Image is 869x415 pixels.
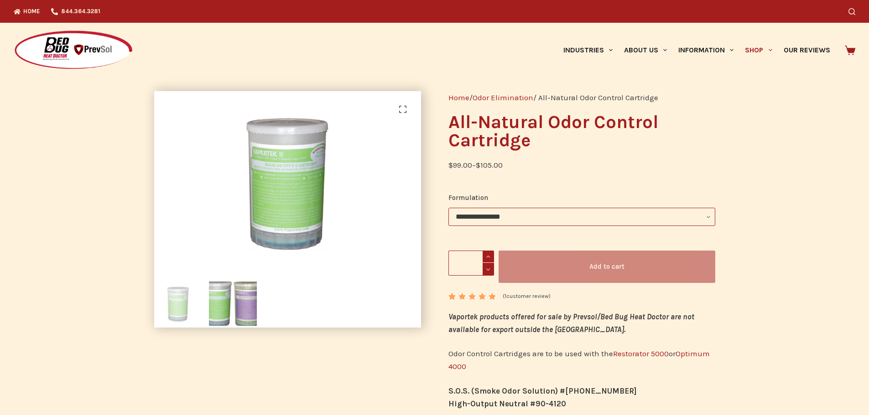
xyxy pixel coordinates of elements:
[476,160,503,169] bdi: 105.00
[448,160,472,169] bdi: 99.00
[505,293,506,299] span: 1
[448,312,694,334] strong: Vaportek products offered for sale by Prevsol/Bed Bug Heat Doctor are not available for export ou...
[557,23,618,77] a: Industries
[739,23,778,77] a: Shop
[448,293,497,300] div: Rated 5.00 out of 5
[448,91,715,104] nav: Breadcrumb
[618,23,672,77] a: About Us
[154,280,202,328] img: All-Natural Odor Control Cartridge
[448,293,497,342] span: Rated out of 5 based on customer rating
[209,280,257,328] img: Odor Elimination Cartridges in Neutral and Smoke Odor Solution Scents
[476,160,480,169] span: $
[448,192,715,204] label: Formulation
[473,93,533,102] a: Odor Elimination
[613,349,669,358] a: Restorator 5000
[154,91,421,273] img: All-Natural Odor Control Cartridge
[557,23,836,77] nav: Primary
[448,93,469,102] a: Home
[673,23,739,77] a: Information
[448,347,715,373] p: Odor Control Cartridges are to be used with the or
[848,8,855,15] button: Search
[448,113,715,149] h1: All-Natural Odor Control Cartridge
[503,292,551,301] a: (1customer review)
[448,386,637,395] strong: S.O.S. (Smoke Odor Solution) #[PHONE_NUMBER]
[154,176,421,185] a: All-Natural Odor Control Cartridge
[448,251,494,276] input: Product quantity
[778,23,836,77] a: Our Reviews
[448,293,455,307] span: 1
[14,30,133,71] img: Prevsol/Bed Bug Heat Doctor
[448,160,453,169] span: $
[499,251,715,283] button: Add to cart
[448,159,715,171] p: –
[394,100,412,118] a: View full-screen image gallery
[448,399,566,408] strong: High-Output Neutral #90-4120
